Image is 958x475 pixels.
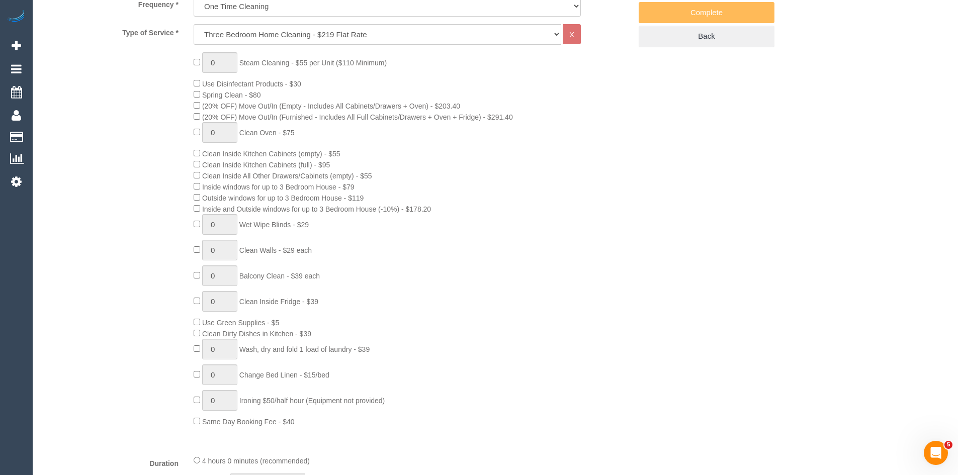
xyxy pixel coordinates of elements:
span: Use Disinfectant Products - $30 [202,80,301,88]
span: 5 [944,441,952,449]
span: Inside windows for up to 3 Bedroom House - $79 [202,183,355,191]
span: Use Green Supplies - $5 [202,319,279,327]
span: (20% OFF) Move Out/In (Empty - Includes All Cabinets/Drawers + Oven) - $203.40 [202,102,460,110]
span: Clean Inside All Other Drawers/Cabinets (empty) - $55 [202,172,372,180]
span: Wet Wipe Blinds - $29 [239,221,309,229]
label: Type of Service * [35,24,186,38]
span: Clean Inside Kitchen Cabinets (full) - $95 [202,161,330,169]
span: (20% OFF) Move Out/In (Furnished - Includes All Full Cabinets/Drawers + Oven + Fridge) - $291.40 [202,113,513,121]
span: 4 hours 0 minutes (recommended) [202,457,310,465]
span: Outside windows for up to 3 Bedroom House - $119 [202,194,364,202]
span: Balcony Clean - $39 each [239,272,320,280]
a: Back [639,26,774,47]
span: Inside and Outside windows for up to 3 Bedroom House (-10%) - $178.20 [202,205,431,213]
span: Wash, dry and fold 1 load of laundry - $39 [239,345,370,353]
span: Spring Clean - $80 [202,91,261,99]
span: Clean Oven - $75 [239,129,295,137]
iframe: Intercom live chat [924,441,948,465]
span: Clean Walls - $29 each [239,246,312,254]
span: Steam Cleaning - $55 per Unit ($110 Minimum) [239,59,387,67]
span: Ironing $50/half hour (Equipment not provided) [239,397,385,405]
span: Same Day Booking Fee - $40 [202,418,295,426]
span: Clean Inside Kitchen Cabinets (empty) - $55 [202,150,340,158]
label: Duration [35,455,186,468]
span: Clean Inside Fridge - $39 [239,298,318,306]
span: Change Bed Linen - $15/bed [239,371,329,379]
span: Clean Dirty Dishes in Kitchen - $39 [202,330,311,338]
img: Automaid Logo [6,10,26,24]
